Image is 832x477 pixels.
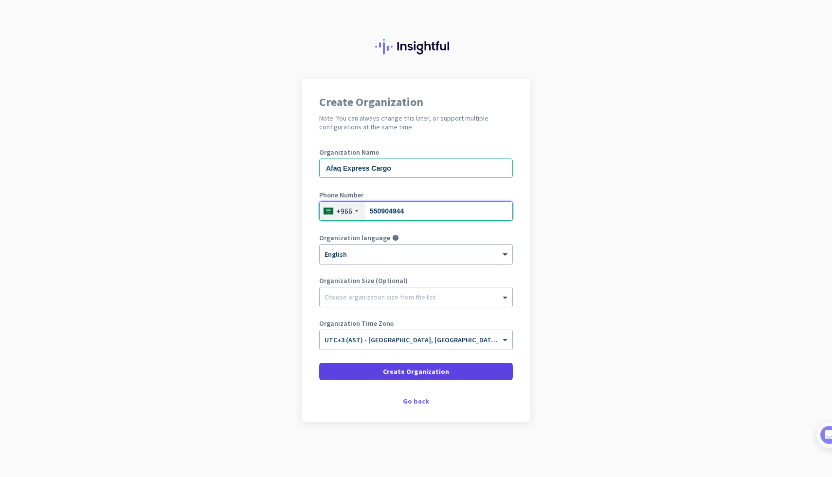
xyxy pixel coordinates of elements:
h1: Create Organization [319,96,513,108]
i: help [392,234,399,241]
label: Organization Time Zone [319,320,513,327]
img: Insightful [375,39,457,54]
label: Organization Name [319,149,513,156]
div: Go back [319,398,513,405]
div: +966 [336,206,352,216]
label: Phone Number [319,192,513,198]
label: Organization Size (Optional) [319,277,513,284]
input: What is the name of your organization? [319,159,513,178]
h2: Note: You can always change this later, or support multiple configurations at the same time [319,114,513,131]
button: Create Organization [319,363,513,380]
label: Organization language [319,234,390,241]
input: 11 234 5678 [319,201,513,221]
span: Create Organization [383,367,449,376]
